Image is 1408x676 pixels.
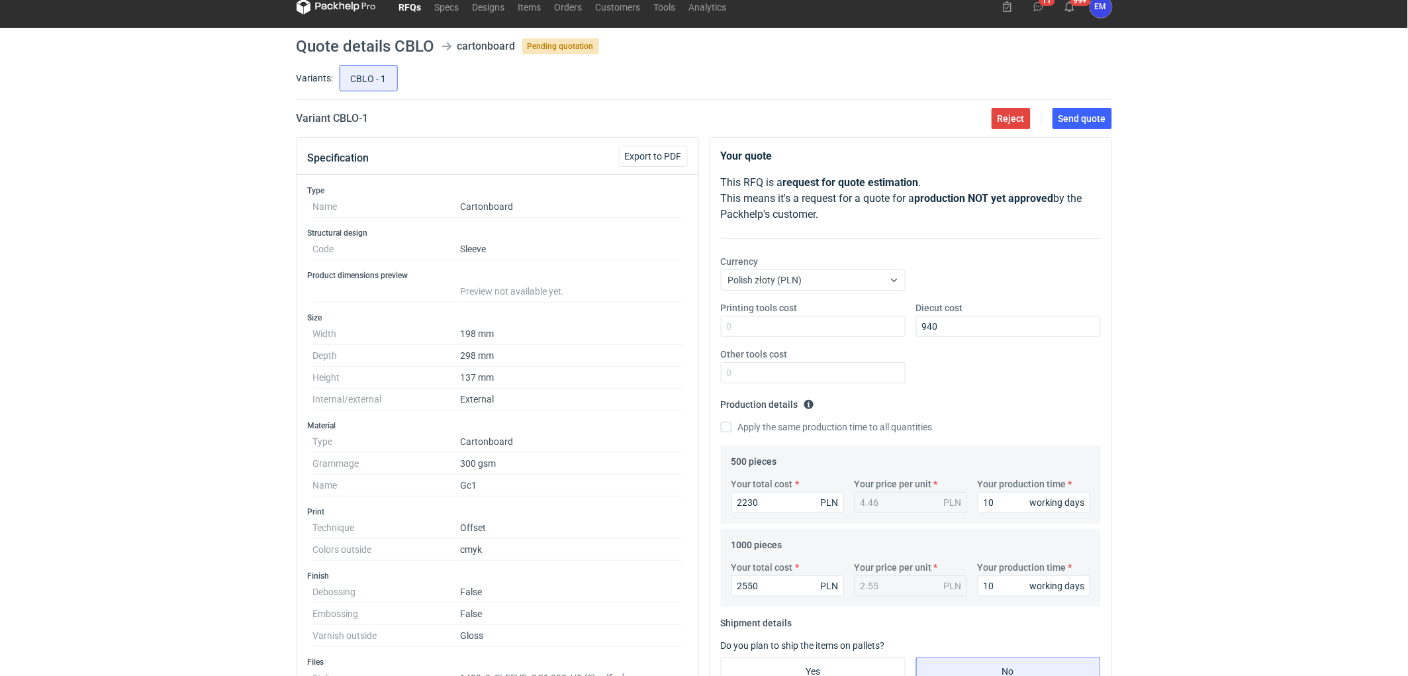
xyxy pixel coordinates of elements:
[308,228,688,238] h3: Structural design
[308,270,688,281] h3: Product dimensions preview
[308,420,688,431] h3: Material
[461,453,682,475] dd: 300 gsm
[1053,108,1112,129] button: Send quote
[721,420,933,434] label: Apply the same production time to all quantities
[978,492,1090,513] input: 0
[308,185,688,196] h3: Type
[461,367,682,389] dd: 137 mm
[313,323,461,345] dt: Width
[916,316,1101,337] input: 0
[944,579,962,593] div: PLN
[297,38,435,54] h1: Quote details CBLO
[313,367,461,389] dt: Height
[916,301,963,314] label: Diecut cost
[821,496,839,509] div: PLN
[721,640,885,651] label: Do you plan to ship the items on pallets?
[461,238,682,260] dd: Sleeve
[297,111,369,126] h2: Variant CBLO - 1
[461,345,682,367] dd: 298 mm
[461,581,682,603] dd: False
[1030,579,1085,593] div: working days
[855,477,932,491] label: Your price per unit
[944,496,962,509] div: PLN
[461,196,682,218] dd: Cartonboard
[1058,114,1106,123] span: Send quote
[297,72,334,85] label: Variants:
[721,612,792,628] legend: Shipment details
[308,657,688,667] h3: Files
[915,192,1054,205] strong: production NOT yet approved
[461,475,682,497] dd: Gc1
[313,581,461,603] dt: Debossing
[731,451,777,467] legend: 500 pieces
[731,534,782,550] legend: 1000 pieces
[313,603,461,625] dt: Embossing
[721,301,798,314] label: Printing tools cost
[461,517,682,539] dd: Offset
[821,579,839,593] div: PLN
[1030,496,1085,509] div: working days
[313,196,461,218] dt: Name
[308,313,688,323] h3: Size
[313,238,461,260] dt: Code
[308,571,688,581] h3: Finish
[998,114,1025,123] span: Reject
[721,348,788,361] label: Other tools cost
[308,142,369,174] button: Specification
[731,477,793,491] label: Your total cost
[313,453,461,475] dt: Grammage
[313,475,461,497] dt: Name
[461,603,682,625] dd: False
[461,625,682,647] dd: Gloss
[308,507,688,517] h3: Print
[457,38,516,54] div: cartonboard
[731,492,844,513] input: 0
[978,575,1090,597] input: 0
[625,152,682,161] span: Export to PDF
[522,38,599,54] span: Pending quotation
[978,477,1066,491] label: Your production time
[731,561,793,574] label: Your total cost
[461,539,682,561] dd: cmyk
[721,316,906,337] input: 0
[855,561,932,574] label: Your price per unit
[313,539,461,561] dt: Colors outside
[783,176,919,189] strong: request for quote estimation
[461,323,682,345] dd: 198 mm
[721,150,773,162] strong: Your quote
[721,394,814,410] legend: Production details
[340,65,398,91] label: CBLO - 1
[721,255,759,268] label: Currency
[461,431,682,453] dd: Cartonboard
[728,275,802,285] span: Polish złoty (PLN)
[313,431,461,453] dt: Type
[731,575,844,597] input: 0
[619,146,688,167] button: Export to PDF
[992,108,1031,129] button: Reject
[313,345,461,367] dt: Depth
[721,362,906,383] input: 0
[313,517,461,539] dt: Technique
[461,286,565,297] span: Preview not available yet.
[721,175,1101,222] p: This RFQ is a . This means it's a request for a quote for a by the Packhelp's customer.
[313,625,461,647] dt: Varnish outside
[461,389,682,410] dd: External
[978,561,1066,574] label: Your production time
[313,389,461,410] dt: Internal/external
